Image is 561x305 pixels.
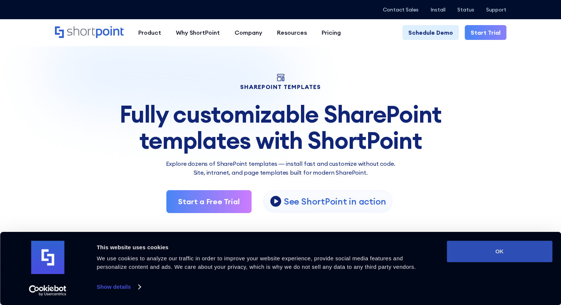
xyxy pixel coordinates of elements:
img: logo [31,241,64,274]
p: See ShortPoint in action [284,196,386,207]
a: Schedule Demo [402,25,459,40]
a: Start Trial [465,25,506,40]
a: Show details [97,281,140,292]
a: Pricing [314,25,348,40]
a: Usercentrics Cookiebot - opens in a new window [15,285,80,296]
div: Product [138,28,161,37]
a: Status [457,7,474,13]
h1: SHAREPOINT TEMPLATES [55,84,506,89]
div: Resources [277,28,307,37]
div: This website uses cookies [97,243,430,252]
a: Product [131,25,169,40]
a: Why ShortPoint [169,25,227,40]
div: Fully customizable SharePoint templates with ShortPoint [55,101,506,153]
a: Resources [270,25,314,40]
a: Home [55,26,124,39]
a: Company [227,25,270,40]
a: open lightbox [263,191,392,213]
div: Company [235,28,262,37]
p: Explore dozens of SharePoint templates — install fast and customize without code. Site, intranet,... [55,159,506,177]
a: Start a Free Trial [166,190,252,213]
div: Why ShortPoint [176,28,220,37]
a: Support [486,7,506,13]
a: Install [430,7,446,13]
div: Pricing [322,28,341,37]
button: OK [447,241,552,262]
span: We use cookies to analyze our traffic in order to improve your website experience, provide social... [97,255,416,270]
a: Contact Sales [383,7,419,13]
